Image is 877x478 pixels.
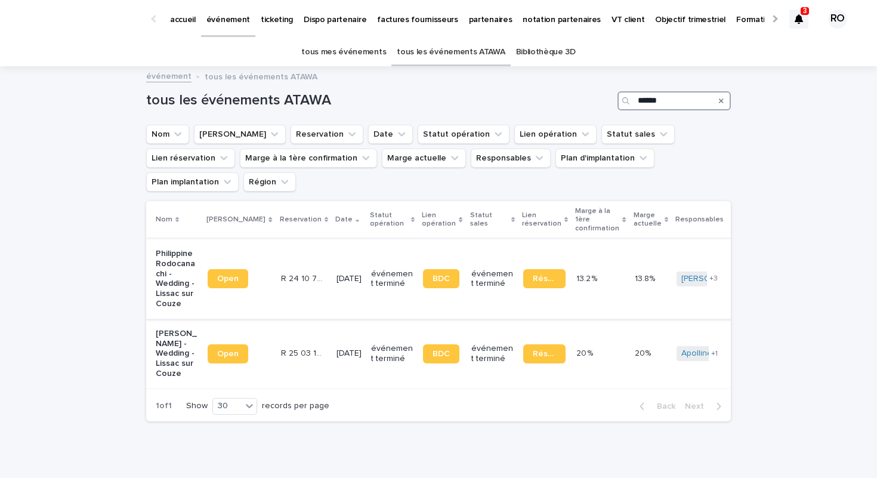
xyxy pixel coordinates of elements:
span: + 3 [709,275,718,282]
div: RO [828,10,847,29]
div: 30 [213,400,242,412]
p: [PERSON_NAME] [206,213,265,226]
p: 3 [803,7,807,15]
p: Show [186,401,208,411]
a: [PERSON_NAME] [681,274,746,284]
span: BDC [433,350,450,358]
p: Marge actuelle [634,209,662,231]
button: Plan d'implantation [555,149,654,168]
span: Next [685,402,711,411]
a: tous mes événements [301,38,386,66]
p: événement terminé [371,344,413,364]
p: 20% [635,346,653,359]
a: BDC [423,344,459,363]
span: BDC [433,275,450,283]
div: 3 [789,10,808,29]
button: Reservation [291,125,363,144]
button: Next [680,401,731,412]
span: Réservation [533,350,556,358]
button: Responsables [471,149,551,168]
button: Back [630,401,680,412]
span: Open [217,275,239,283]
span: Open [217,350,239,358]
p: Responsables [675,213,724,226]
button: Lien opération [514,125,597,144]
button: Plan implantation [146,172,239,192]
button: Date [368,125,413,144]
p: Date [335,213,353,226]
button: Statut sales [601,125,675,144]
p: événement terminé [471,344,514,364]
p: Marge à la 1ère confirmation [575,205,619,235]
p: R 24 10 771 [281,272,326,284]
p: [DATE] [336,349,362,359]
p: tous les événements ATAWA [205,69,317,82]
p: Lien réservation [522,209,561,231]
span: Back [650,402,675,411]
a: BDC [423,269,459,288]
p: Philippine Rodocanachi - Wedding - Lissac sur Couze [156,249,198,309]
button: Région [243,172,296,192]
p: [DATE] [336,274,362,284]
p: 13.2 % [576,272,600,284]
p: événement terminé [371,269,413,289]
span: + 1 [711,350,718,357]
h1: tous les événements ATAWA [146,92,613,109]
p: 1 of 1 [146,391,181,421]
button: Statut opération [418,125,509,144]
span: Réservation [533,275,556,283]
button: Lien réservation [146,149,235,168]
p: records per page [262,401,329,411]
input: Search [617,91,731,110]
a: Réservation [523,344,566,363]
img: Ls34BcGeRexTGTNfXpUC [24,7,140,31]
p: événement terminé [471,269,514,289]
p: Plan d'implantation [731,209,780,231]
p: Reservation [280,213,322,226]
p: Statut opération [370,209,408,231]
a: Open [208,344,248,363]
a: Bibliothèque 3D [516,38,576,66]
a: Open [208,269,248,288]
p: Nom [156,213,172,226]
p: [PERSON_NAME] - Wedding - Lissac sur Couze [156,329,198,379]
a: Réservation [523,269,566,288]
button: Nom [146,125,189,144]
p: 20 % [576,346,595,359]
p: Statut sales [470,209,508,231]
button: Lien Stacker [194,125,286,144]
a: tous les événements ATAWA [397,38,505,66]
a: Apolline Vion [681,349,732,359]
p: R 25 03 1494 [281,346,326,359]
p: 13.8% [635,272,657,284]
button: Marge à la 1ère confirmation [240,149,377,168]
a: événement [146,69,192,82]
button: Marge actuelle [382,149,466,168]
p: Lien opération [422,209,456,231]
